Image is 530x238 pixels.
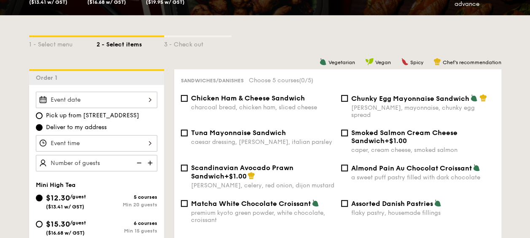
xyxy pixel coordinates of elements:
[132,155,145,171] img: icon-reduce.1d2dbef1.svg
[191,164,293,180] span: Scandinavian Avocado Prawn Sandwich
[36,112,43,119] input: Pick up from [STREET_ADDRESS]
[351,129,457,145] span: Smoked Salmon Cream Cheese Sandwich
[70,194,86,200] span: /guest
[46,193,70,203] span: $12.30
[36,195,43,201] input: $12.30/guest($13.41 w/ GST)5 coursesMin 20 guests
[249,77,313,84] span: Choose 5 courses
[351,174,495,181] div: a sweet puff pastry filled with dark chocolate
[341,200,348,207] input: Assorted Danish Pastriesflaky pastry, housemade fillings
[97,194,157,200] div: 5 courses
[181,165,188,171] input: Scandinavian Avocado Prawn Sandwich+$1.00[PERSON_NAME], celery, red onion, dijon mustard
[341,95,348,102] input: Chunky Egg Mayonnaise Sandwich[PERSON_NAME], mayonnaise, chunky egg spread
[312,199,319,207] img: icon-vegetarian.fe4039eb.svg
[97,228,157,234] div: Min 15 guests
[191,200,311,208] span: Matcha White Chocolate Croissant
[36,181,75,189] span: Mini High Tea
[191,209,334,224] div: premium kyoto green powder, white chocolate, croissant
[351,95,469,103] span: Chunky Egg Mayonnaise Sandwich
[191,104,334,111] div: charcoal bread, chicken ham, sliced cheese
[181,130,188,136] input: Tuna Mayonnaise Sandwichcaesar dressing, [PERSON_NAME], italian parsley
[319,58,327,65] img: icon-vegetarian.fe4039eb.svg
[36,74,61,81] span: Order 1
[181,200,188,207] input: Matcha White Chocolate Croissantpremium kyoto green powder, white chocolate, croissant
[191,129,286,137] span: Tuna Mayonnaise Sandwich
[36,124,43,131] input: Deliver to my address
[181,78,244,84] span: Sandwiches/Danishes
[473,164,480,171] img: icon-vegetarian.fe4039eb.svg
[351,146,495,154] div: caper, cream cheese, smoked salmon
[341,130,348,136] input: Smoked Salmon Cream Cheese Sandwich+$1.00caper, cream cheese, smoked salmon
[70,220,86,226] span: /guest
[351,200,433,208] span: Assorted Danish Pastries
[410,59,423,65] span: Spicy
[351,209,495,216] div: flaky pastry, housemade fillings
[299,77,313,84] span: (0/5)
[248,172,255,179] img: icon-chef-hat.a58ddaea.svg
[46,219,70,229] span: $15.30
[479,94,487,102] img: icon-chef-hat.a58ddaea.svg
[181,95,188,102] input: Chicken Ham & Cheese Sandwichcharcoal bread, chicken ham, sliced cheese
[433,58,441,65] img: icon-chef-hat.a58ddaea.svg
[443,59,501,65] span: Chef's recommendation
[434,199,441,207] img: icon-vegetarian.fe4039eb.svg
[470,94,478,102] img: icon-vegetarian.fe4039eb.svg
[46,204,84,210] span: ($13.41 w/ GST)
[351,164,472,172] span: Almond Pain Au Chocolat Croissant
[365,58,374,65] img: icon-vegan.f8ff3823.svg
[97,202,157,208] div: Min 20 guests
[36,221,43,227] input: $15.30/guest($16.68 w/ GST)6 coursesMin 15 guests
[145,155,157,171] img: icon-add.58712e84.svg
[46,111,139,120] span: Pick up from [STREET_ADDRESS]
[36,92,157,108] input: Event date
[328,59,355,65] span: Vegetarian
[97,220,157,226] div: 6 courses
[191,138,334,146] div: caesar dressing, [PERSON_NAME], italian parsley
[97,37,164,49] div: 2 - Select items
[46,230,85,236] span: ($16.68 w/ GST)
[401,58,409,65] img: icon-spicy.37a8142b.svg
[385,137,407,145] span: +$1.00
[224,172,247,180] span: +$1.00
[375,59,391,65] span: Vegan
[29,37,97,49] div: 1 - Select menu
[46,123,107,132] span: Deliver to my address
[164,37,231,49] div: 3 - Check out
[191,182,334,189] div: [PERSON_NAME], celery, red onion, dijon mustard
[36,155,157,171] input: Number of guests
[341,165,348,171] input: Almond Pain Au Chocolat Croissanta sweet puff pastry filled with dark chocolate
[36,135,157,151] input: Event time
[191,94,305,102] span: Chicken Ham & Cheese Sandwich
[351,104,495,119] div: [PERSON_NAME], mayonnaise, chunky egg spread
